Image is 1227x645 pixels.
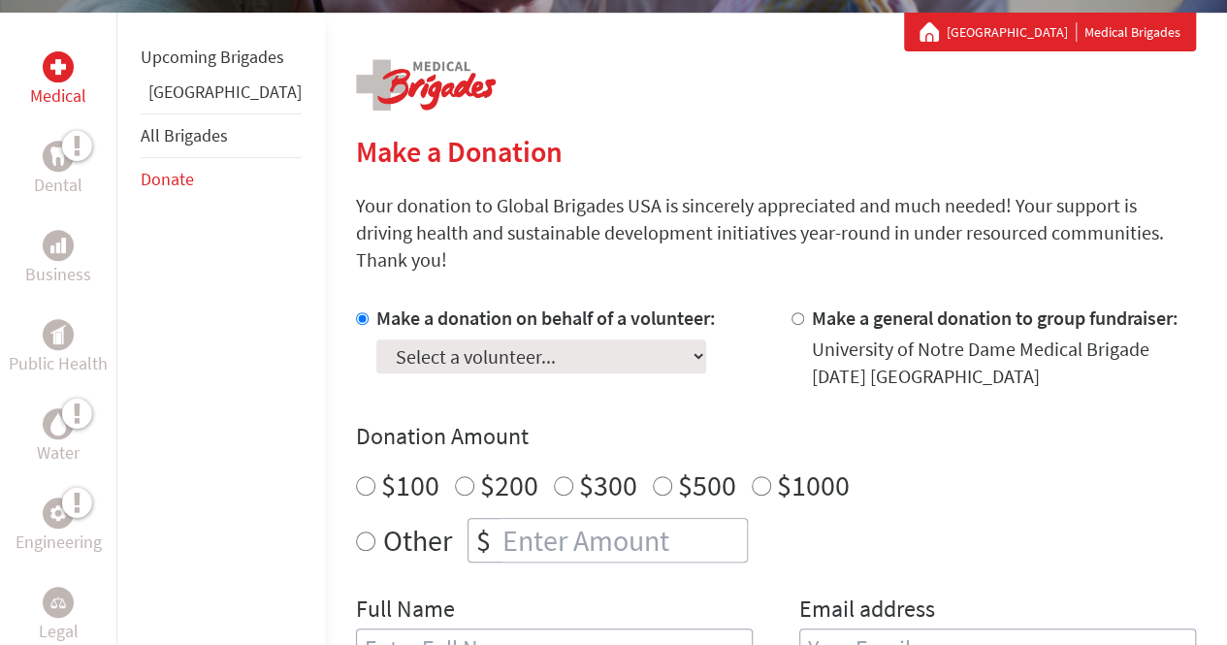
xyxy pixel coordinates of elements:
img: logo-medical.png [356,59,496,111]
img: Water [50,412,66,435]
div: Medical [43,51,74,82]
div: University of Notre Dame Medical Brigade [DATE] [GEOGRAPHIC_DATA] [812,336,1196,390]
div: Engineering [43,498,74,529]
li: Upcoming Brigades [141,36,302,79]
div: Business [43,230,74,261]
label: $500 [678,467,736,503]
label: Other [383,518,452,563]
p: Business [25,261,91,288]
div: $ [468,519,499,562]
li: All Brigades [141,113,302,158]
label: Make a general donation to group fundraiser: [812,306,1179,330]
li: Donate [141,158,302,201]
p: Your donation to Global Brigades USA is sincerely appreciated and much needed! Your support is dr... [356,192,1196,274]
p: Public Health [9,350,108,377]
a: All Brigades [141,124,228,146]
p: Water [37,439,80,467]
img: Business [50,238,66,253]
img: Dental [50,146,66,165]
h4: Donation Amount [356,421,1196,452]
input: Enter Amount [499,519,747,562]
div: Dental [43,141,74,172]
label: $300 [579,467,637,503]
label: Make a donation on behalf of a volunteer: [376,306,716,330]
div: Public Health [43,319,74,350]
a: MedicalMedical [30,51,86,110]
li: Panama [141,79,302,113]
img: Medical [50,59,66,75]
div: Medical Brigades [920,22,1180,42]
a: Upcoming Brigades [141,46,284,68]
label: $1000 [777,467,850,503]
label: Full Name [356,594,455,629]
img: Legal Empowerment [50,597,66,608]
a: EngineeringEngineering [16,498,102,556]
a: Public HealthPublic Health [9,319,108,377]
label: $200 [480,467,538,503]
a: BusinessBusiness [25,230,91,288]
a: [GEOGRAPHIC_DATA] [148,81,302,103]
a: WaterWater [37,408,80,467]
a: DentalDental [34,141,82,199]
div: Water [43,408,74,439]
p: Medical [30,82,86,110]
img: Public Health [50,325,66,344]
label: Email address [799,594,935,629]
img: Engineering [50,505,66,521]
label: $100 [381,467,439,503]
div: Legal Empowerment [43,587,74,618]
p: Dental [34,172,82,199]
a: Donate [141,168,194,190]
p: Engineering [16,529,102,556]
a: [GEOGRAPHIC_DATA] [947,22,1077,42]
h2: Make a Donation [356,134,1196,169]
